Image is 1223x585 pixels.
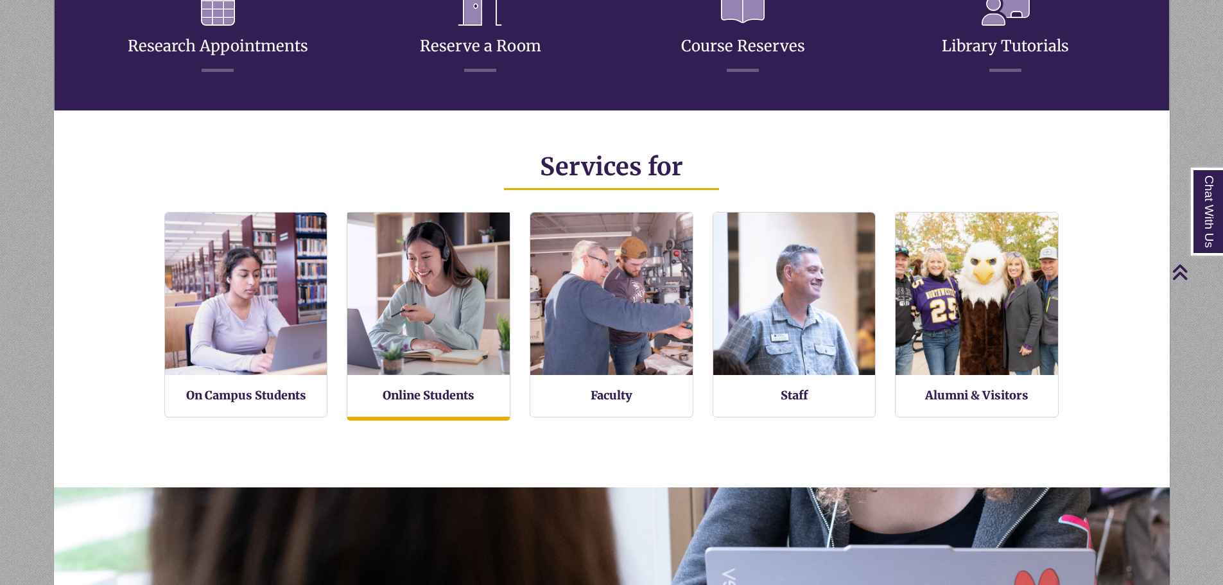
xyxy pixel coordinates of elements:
a: Faculty [591,388,632,403]
img: On Campus Students Services [165,213,327,375]
a: On Campus Students [186,388,306,403]
a: Back to Top [1172,263,1220,281]
img: Online Students Services [340,205,518,383]
a: Research Appointments [128,5,308,56]
a: Alumni & Visitors [925,388,1028,403]
a: Staff [781,388,808,403]
a: Course Reserves [681,5,805,56]
img: Staff Services [713,213,876,375]
img: Faculty Resources [530,213,693,375]
a: Library Tutorials [942,5,1069,56]
a: Reserve a Room [420,5,541,56]
a: Online Students [383,388,474,403]
span: Services for [540,152,683,182]
img: Alumni and Visitors Services [896,213,1058,375]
